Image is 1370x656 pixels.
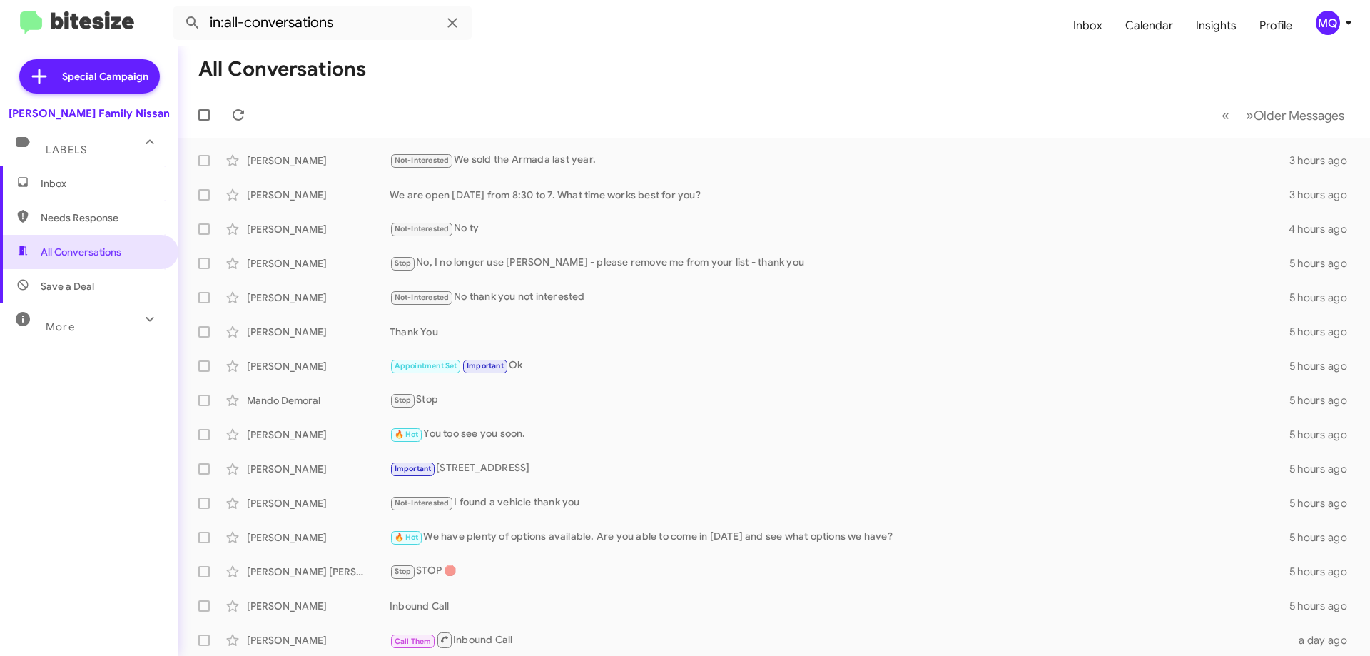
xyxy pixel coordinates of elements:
a: Profile [1248,5,1304,46]
div: [PERSON_NAME] [247,496,390,510]
div: 5 hours ago [1289,462,1359,476]
span: Needs Response [41,211,162,225]
div: We sold the Armada last year. [390,152,1289,168]
span: 🔥 Hot [395,533,419,542]
div: [PERSON_NAME] [247,153,390,168]
div: 5 hours ago [1289,325,1359,339]
div: Ok [390,358,1289,374]
div: Inbound Call [390,631,1290,649]
div: No, I no longer use [PERSON_NAME] - please remove me from your list - thank you [390,255,1289,271]
div: We are open [DATE] from 8:30 to 7. What time works best for you? [390,188,1289,202]
nav: Page navigation example [1214,101,1353,130]
button: Next [1237,101,1353,130]
span: Special Campaign [62,69,148,84]
span: « [1222,106,1229,124]
span: Not-Interested [395,224,450,233]
div: [PERSON_NAME] [247,256,390,271]
span: Save a Deal [41,279,94,293]
div: We have plenty of options available. Are you able to come in [DATE] and see what options we have? [390,529,1289,545]
div: Mando Demoral [247,393,390,408]
a: Inbox [1062,5,1114,46]
div: 5 hours ago [1289,393,1359,408]
div: [PERSON_NAME] [247,530,390,545]
span: More [46,321,75,333]
div: [PERSON_NAME] [247,462,390,476]
div: STOP 🛑 [390,563,1289,580]
span: Older Messages [1254,108,1344,123]
div: [PERSON_NAME] [247,188,390,202]
button: Previous [1213,101,1238,130]
div: Inbound Call [390,599,1289,613]
input: Search [173,6,472,40]
h1: All Conversations [198,58,366,81]
span: Stop [395,395,412,405]
span: Important [395,464,432,473]
div: 5 hours ago [1289,291,1359,305]
div: [PERSON_NAME] [PERSON_NAME] [247,565,390,579]
div: 3 hours ago [1289,188,1359,202]
span: Call Them [395,637,432,646]
div: 5 hours ago [1289,359,1359,373]
a: Insights [1184,5,1248,46]
div: [PERSON_NAME] [247,428,390,442]
span: Not-Interested [395,498,450,508]
div: [PERSON_NAME] [247,633,390,647]
div: [PERSON_NAME] [247,222,390,236]
button: MQ [1304,11,1354,35]
div: a day ago [1290,633,1359,647]
div: 4 hours ago [1289,222,1359,236]
span: Not-Interested [395,156,450,165]
span: Stop [395,567,412,576]
div: 5 hours ago [1289,256,1359,271]
div: [STREET_ADDRESS] [390,460,1289,477]
div: 5 hours ago [1289,565,1359,579]
div: [PERSON_NAME] Family Nissan [9,106,170,121]
a: Special Campaign [19,59,160,94]
div: [PERSON_NAME] [247,291,390,305]
div: [PERSON_NAME] [247,325,390,339]
div: I found a vehicle thank you [390,495,1289,511]
div: 5 hours ago [1289,599,1359,613]
div: Stop [390,392,1289,408]
div: MQ [1316,11,1340,35]
span: Not-Interested [395,293,450,302]
span: Inbox [41,176,162,191]
a: Calendar [1114,5,1184,46]
div: No thank you not interested [390,289,1289,306]
span: Stop [395,258,412,268]
span: All Conversations [41,245,121,259]
div: 5 hours ago [1289,428,1359,442]
div: 3 hours ago [1289,153,1359,168]
div: [PERSON_NAME] [247,359,390,373]
div: [PERSON_NAME] [247,599,390,613]
span: 🔥 Hot [395,430,419,439]
div: 5 hours ago [1289,496,1359,510]
div: You too see you soon. [390,426,1289,443]
span: Appointment Set [395,361,457,370]
span: Important [467,361,504,370]
span: » [1246,106,1254,124]
div: Thank You [390,325,1289,339]
div: No ty [390,221,1289,237]
span: Labels [46,143,87,156]
div: 5 hours ago [1289,530,1359,545]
